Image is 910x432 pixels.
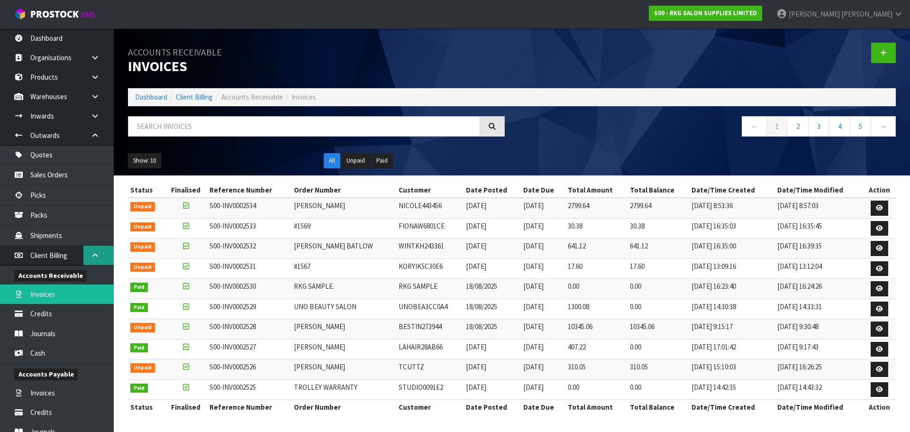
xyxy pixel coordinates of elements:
span: [PERSON_NAME] [841,9,892,18]
th: Date/Time Created [689,400,774,415]
td: NICOLE443456 [396,198,463,218]
td: [DATE] [521,339,565,359]
td: [PERSON_NAME] [291,319,397,340]
td: [DATE] 16:35:45 [775,218,863,239]
td: 0.00 [628,299,689,319]
span: Unpaid [130,323,155,332]
td: 2799.64 [628,198,689,218]
th: Action [863,400,896,415]
small: WMS [81,10,95,19]
a: Dashboard [135,92,167,101]
td: [DATE] [521,279,565,299]
nav: Page navigation [519,116,896,139]
td: RKG SAMPLE [396,279,463,299]
td: [DATE] 9:17:43 [775,339,863,359]
th: Date Due [521,400,565,415]
td: [DATE] 8:57:03 [775,198,863,218]
td: [DATE] [464,359,521,380]
td: [DATE] 13:09:16 [689,258,774,279]
span: ProStock [30,8,79,20]
td: [DATE] 9:30:48 [775,319,863,340]
td: 0.00 [565,279,628,299]
td: [DATE] 14:42:35 [689,379,774,400]
a: → [871,116,896,137]
a: 4 [829,116,850,137]
td: WINTKH243361 [396,239,463,259]
button: Show: 10 [128,153,161,168]
th: Date/Time Created [689,183,774,198]
td: [DATE] [521,299,565,319]
td: [DATE] 14:30:38 [689,299,774,319]
td: UNO BEAUTY SALON [291,299,397,319]
td: 18/08/2025 [464,319,521,340]
span: Invoices [291,92,316,101]
td: 18/08/2025 [464,299,521,319]
span: Accounts Receivable [14,270,87,282]
span: Paid [130,384,148,393]
th: Total Amount [565,400,628,415]
td: TCUTTZ [396,359,463,380]
td: 310.05 [628,359,689,380]
td: 30.38 [628,218,689,239]
span: Paid [130,343,148,353]
td: [DATE] [464,339,521,359]
a: ← [742,116,767,137]
a: S00 - RKG SALON SUPPLIES LIMITED [649,6,762,21]
button: Unpaid [341,153,370,168]
th: Action [863,183,896,198]
td: [DATE] 16:26:25 [775,359,863,380]
td: 641.12 [565,239,628,259]
td: [DATE] 16:35:00 [689,239,774,259]
td: S00-INV0002533 [207,218,291,239]
td: [DATE] [464,218,521,239]
td: [DATE] 16:24:26 [775,279,863,299]
td: S00-INV0002530 [207,279,291,299]
th: Total Balance [628,400,689,415]
td: 10345.06 [628,319,689,340]
td: [DATE] 8:53:36 [689,198,774,218]
td: S00-INV0002534 [207,198,291,218]
span: [PERSON_NAME] [789,9,840,18]
td: [DATE] [521,218,565,239]
td: [DATE] [521,198,565,218]
td: [DATE] [521,379,565,400]
input: Search invoices [128,116,480,137]
td: [DATE] 17:01:42 [689,339,774,359]
th: Customer [396,400,463,415]
td: FIONAW6801CE [396,218,463,239]
th: Reference Number [207,183,291,198]
span: Accounts Receivable [221,92,283,101]
th: Date Posted [464,400,521,415]
th: Date/Time Modified [775,400,863,415]
td: 0.00 [628,279,689,299]
td: [DATE] [464,379,521,400]
td: [PERSON_NAME] BATLOW [291,239,397,259]
td: 0.00 [628,379,689,400]
td: [DATE] 16:35:03 [689,218,774,239]
td: 0.00 [628,339,689,359]
td: [DATE] 16:23:40 [689,279,774,299]
a: 5 [850,116,871,137]
td: RKG SAMPLE. [291,279,397,299]
td: [DATE] [464,258,521,279]
h1: Invoices [128,43,505,74]
th: Status [128,400,164,415]
th: Total Balance [628,183,689,198]
td: [PERSON_NAME] [291,198,397,218]
th: Customer [396,183,463,198]
th: Date/Time Modified [775,183,863,198]
td: S00-INV0002531 [207,258,291,279]
a: Client Billing [176,92,213,101]
td: 17.60 [565,258,628,279]
th: Finalised [164,183,207,198]
td: [DATE] 14:43:32 [775,379,863,400]
span: Paid [130,303,148,313]
span: Unpaid [130,263,155,272]
td: [PERSON_NAME] [291,359,397,380]
td: 2799.64 [565,198,628,218]
small: Accounts Receivable [128,46,222,58]
td: [DATE] 14:33:31 [775,299,863,319]
span: Unpaid [130,242,155,252]
td: S00-INV0002528 [207,319,291,340]
td: S00-INV0002525 [207,379,291,400]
